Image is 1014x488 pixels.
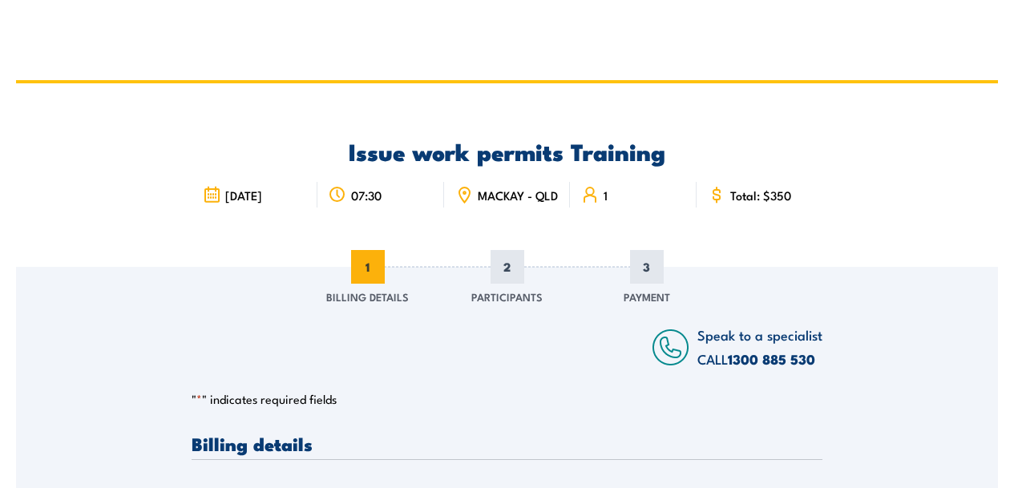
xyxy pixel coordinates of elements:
[326,288,409,304] span: Billing Details
[192,434,822,453] h3: Billing details
[730,188,791,202] span: Total: $350
[630,250,664,284] span: 3
[491,250,524,284] span: 2
[351,250,385,284] span: 1
[697,325,822,369] span: Speak to a specialist CALL
[471,288,543,304] span: Participants
[624,288,670,304] span: Payment
[192,391,822,407] p: " " indicates required fields
[728,349,815,369] a: 1300 885 530
[478,188,558,202] span: MACKAY - QLD
[351,188,382,202] span: 07:30
[192,140,822,161] h2: Issue work permits Training
[604,188,608,202] span: 1
[225,188,262,202] span: [DATE]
